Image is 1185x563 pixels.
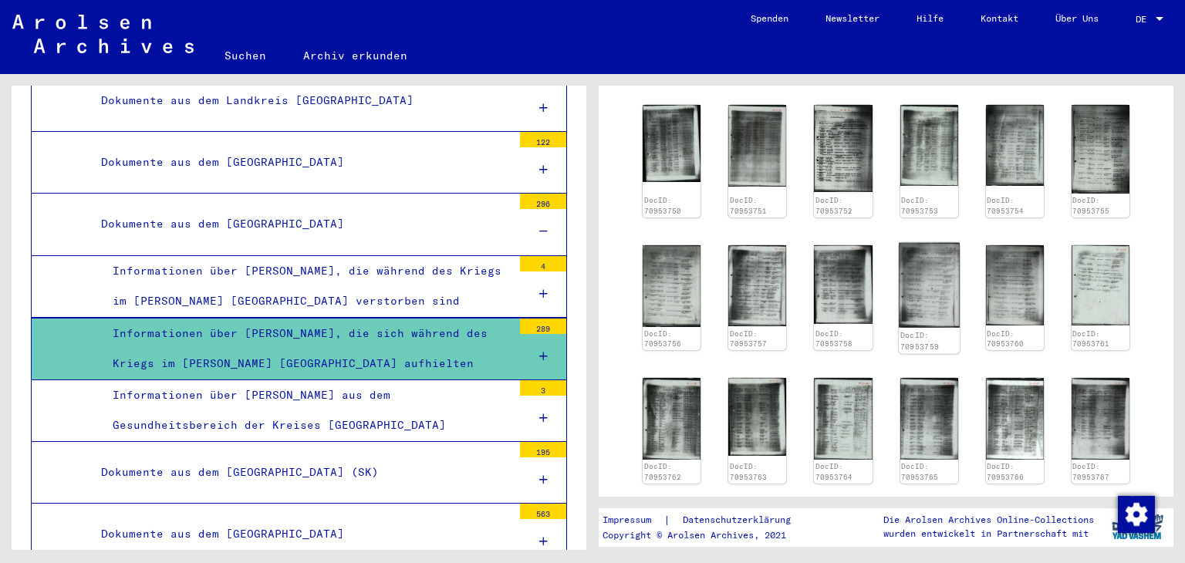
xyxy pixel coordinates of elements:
a: Archiv erkunden [285,37,426,74]
img: Arolsen_neg.svg [12,15,194,53]
a: DocID: 70953758 [815,329,852,349]
a: DocID: 70953760 [987,329,1024,349]
a: DocID: 70953763 [730,462,767,481]
img: 001.jpg [986,378,1044,460]
div: 296 [520,194,566,209]
div: 289 [520,319,566,334]
a: DocID: 70953751 [730,196,767,215]
a: DocID: 70953759 [900,331,938,351]
a: DocID: 70953765 [901,462,938,481]
img: Zustimmung ändern [1118,496,1155,533]
a: DocID: 70953754 [987,196,1024,215]
div: 563 [520,504,566,519]
div: Informationen über [PERSON_NAME] aus dem Gesundheitsbereich der Kreises [GEOGRAPHIC_DATA] [101,380,512,440]
p: wurden entwickelt in Partnerschaft mit [883,527,1094,541]
img: 001.jpg [643,105,701,182]
a: Suchen [206,37,285,74]
a: DocID: 70953761 [1072,329,1109,349]
img: 001.jpg [986,245,1044,325]
a: DocID: 70953766 [987,462,1024,481]
button: Next page [1086,496,1117,527]
div: | [603,512,809,528]
img: 001.jpg [1072,378,1129,460]
div: Dokumente aus dem [GEOGRAPHIC_DATA] (SK) [89,457,512,487]
div: Dokumente aus dem [GEOGRAPHIC_DATA] [89,147,512,177]
img: 001.jpg [814,245,872,324]
div: Dokumente aus dem [GEOGRAPHIC_DATA] [89,209,512,239]
div: Dokumente aus dem [GEOGRAPHIC_DATA] [89,519,512,549]
img: 001.jpg [814,378,872,459]
p: Copyright © Arolsen Archives, 2021 [603,528,809,542]
a: DocID: 70953757 [730,329,767,349]
a: DocID: 70953750 [644,196,681,215]
img: 001.jpg [900,105,958,186]
img: 001.jpg [728,105,786,187]
img: 001.jpg [814,105,872,192]
a: DocID: 70953767 [1072,462,1109,481]
img: 001.jpg [728,245,786,327]
a: DocID: 70953756 [644,329,681,349]
div: 195 [520,442,566,457]
img: 001.jpg [986,105,1044,186]
button: First page [947,496,978,527]
img: 001.jpg [900,378,958,460]
img: 001.jpg [643,245,701,327]
div: Informationen über [PERSON_NAME], die während des Kriegs im [PERSON_NAME] [GEOGRAPHIC_DATA] verst... [101,256,512,316]
a: DocID: 70953762 [644,462,681,481]
div: Dokumente aus dem Landkreis [GEOGRAPHIC_DATA] [89,86,512,116]
img: 001.jpg [899,242,960,328]
div: 4 [520,256,566,271]
a: Datenschutzerklärung [670,512,809,528]
div: Informationen über [PERSON_NAME], die sich während des Kriegs im [PERSON_NAME] [GEOGRAPHIC_DATA] ... [101,319,512,379]
div: 101 [520,70,566,86]
img: 001.jpg [728,378,786,456]
button: Previous page [978,496,1009,527]
a: DocID: 70953752 [815,196,852,215]
img: 001.jpg [1072,245,1129,326]
a: DocID: 70953753 [901,196,938,215]
p: Die Arolsen Archives Online-Collections [883,513,1094,527]
a: Impressum [603,512,663,528]
div: 3 [520,380,566,396]
a: DocID: 70953764 [815,462,852,481]
img: yv_logo.png [1109,507,1166,546]
a: DocID: 70953755 [1072,196,1109,215]
img: 001.jpg [1072,105,1129,194]
img: 001.jpg [643,378,701,459]
div: 122 [520,132,566,147]
span: DE [1136,14,1153,25]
